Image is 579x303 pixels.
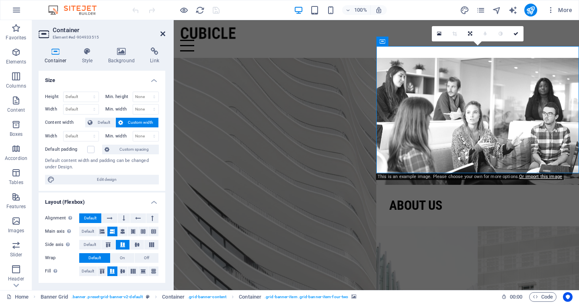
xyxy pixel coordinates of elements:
a: Or import this image [519,174,562,179]
span: More [547,6,572,14]
i: This element contains a background [351,295,356,299]
button: On [111,253,134,263]
span: Click to select. Double-click to edit [41,292,68,302]
i: Publish [526,6,535,15]
h4: Style [76,47,102,64]
i: Design (Ctrl+Alt+Y) [460,6,469,15]
i: On resize automatically adjust zoom level to fit chosen device. [375,6,382,14]
label: Min. width [105,134,133,138]
label: Main axis [45,227,79,236]
i: Navigator [492,6,501,15]
p: Images [8,227,25,234]
a: Change orientation [462,26,478,41]
p: Tables [9,179,23,186]
p: Columns [6,83,26,89]
span: On [120,253,125,263]
span: Default [88,253,101,263]
button: Custom spacing [102,145,159,154]
label: Width [45,107,63,111]
label: Min. width [105,107,133,111]
label: Alignment [45,213,79,223]
button: Edit design [45,175,159,184]
span: Custom width [125,118,156,127]
button: reload [195,5,205,15]
span: : [515,294,517,300]
p: Elements [6,59,27,65]
button: Custom width [116,118,159,127]
label: Content width [45,118,85,127]
p: Accordion [5,155,27,162]
h4: Background [102,47,144,64]
label: Height [45,94,63,99]
span: . grid-banner-content [188,292,226,302]
button: Code [529,292,556,302]
button: Default [79,253,110,263]
button: design [460,5,470,15]
h3: Element #ed-904933515 [53,34,149,41]
a: Select files from the file manager, stock photos, or upload file(s) [432,26,447,41]
h4: Container [39,47,76,64]
button: pages [476,5,486,15]
label: Side axis [45,240,79,250]
span: Default [84,240,96,250]
p: Content [7,107,25,113]
button: Usercentrics [563,292,573,302]
span: 00 00 [510,292,522,302]
button: Click here to leave preview mode and continue editing [179,5,189,15]
p: Features [6,203,26,210]
span: Edit design [57,175,156,184]
span: Click to select. Double-click to edit [239,292,261,302]
button: Default [85,118,115,127]
button: publish [524,4,537,16]
button: More [544,4,575,16]
h4: Layout (Flexbox) [39,192,165,207]
button: Default [79,227,97,236]
span: Default [82,227,94,236]
h4: Size [39,71,165,85]
p: Boxes [10,131,23,137]
h6: 100% [354,5,367,15]
label: Fill [45,266,79,276]
i: Pages (Ctrl+Alt+S) [476,6,485,15]
h4: Link [144,47,165,64]
a: Greyscale [493,26,508,41]
p: Slider [10,252,23,258]
label: Min. height [105,94,133,99]
nav: breadcrumb [41,292,357,302]
label: Default padding [45,145,87,154]
span: Default [84,213,96,223]
button: 100% [342,5,371,15]
span: Click to select. Double-click to edit [162,292,185,302]
a: Click to cancel selection. Double-click to open Pages [6,292,29,302]
h6: Session time [501,292,523,302]
span: Code [533,292,553,302]
h2: Container [53,27,165,34]
label: Width [45,134,63,138]
button: text_generator [508,5,518,15]
p: Favorites [6,35,26,41]
button: Default [79,266,97,276]
span: Default [82,266,94,276]
button: Default [79,213,101,223]
span: Default [95,118,113,127]
img: Editor Logo [46,5,107,15]
span: . banner .preset-grid-banner-v2-default [72,292,143,302]
p: Header [8,276,24,282]
button: Default [79,240,101,250]
a: Blur [478,26,493,41]
a: Crop mode [447,26,462,41]
a: Confirm ( ⌘ ⏎ ) [508,26,524,41]
div: This is an example image. Please choose your own for more options. [376,174,564,180]
button: navigator [492,5,502,15]
i: Reload page [195,6,205,15]
label: Wrap [45,253,79,263]
i: This element is a customizable preset [146,295,150,299]
button: Off [135,253,158,263]
span: . grid-banner-item .grid-banner-item-four-two [265,292,348,302]
span: Off [144,253,149,263]
i: AI Writer [508,6,517,15]
div: Default content width and padding can be changed under Design. [45,158,159,171]
span: Custom spacing [112,145,156,154]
